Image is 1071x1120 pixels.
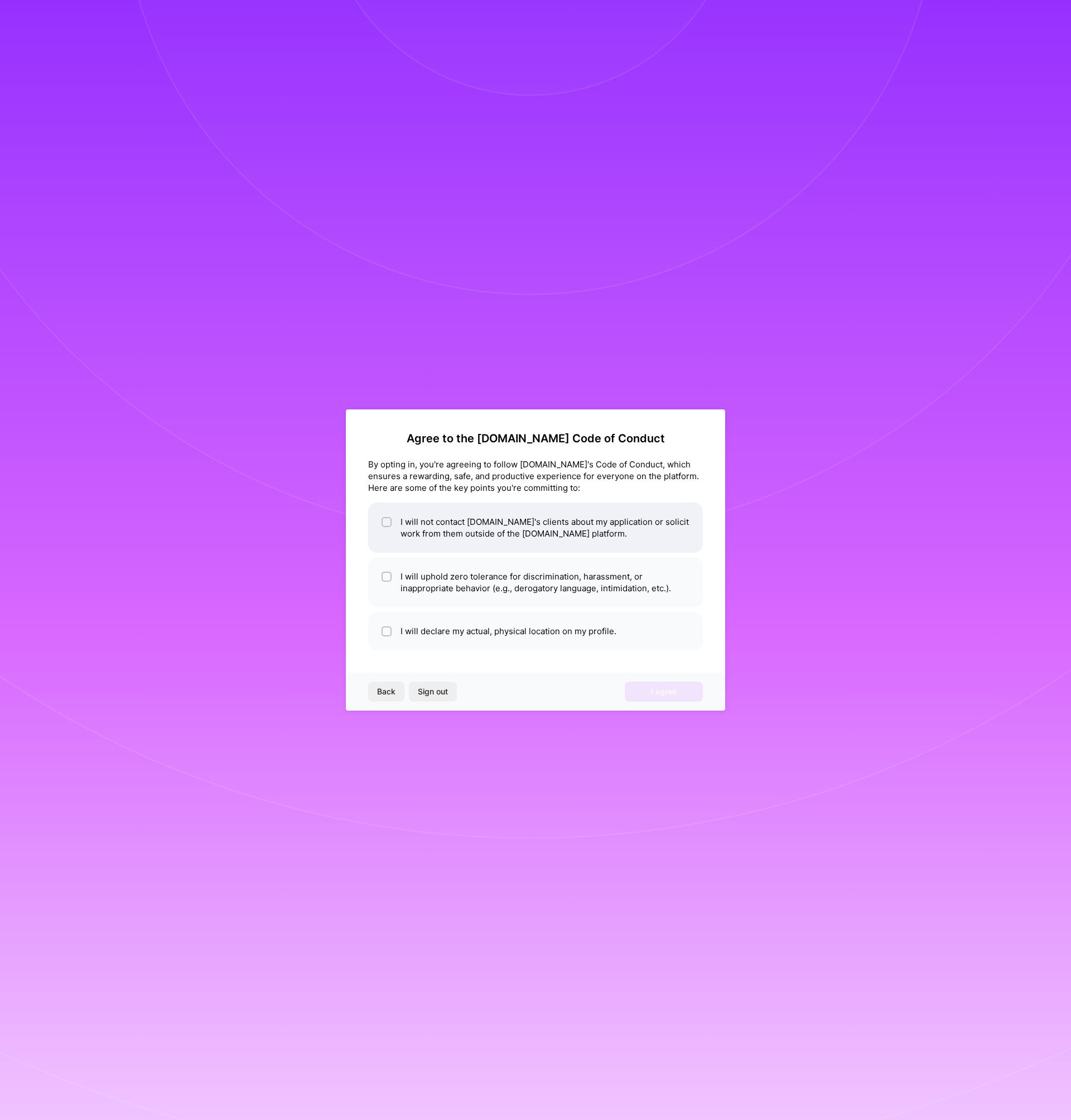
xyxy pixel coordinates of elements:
[409,682,457,702] button: Sign out
[418,686,448,697] span: Sign out
[368,682,404,702] button: Back
[368,612,703,650] li: I will declare my actual, physical location on my profile.
[368,458,703,494] div: By opting in, you're agreeing to follow [DOMAIN_NAME]'s Code of Conduct, which ensures a rewardin...
[368,503,703,553] li: I will not contact [DOMAIN_NAME]'s clients about my application or solicit work from them outside...
[368,557,703,607] li: I will uphold zero tolerance for discrimination, harassment, or inappropriate behavior (e.g., der...
[377,686,395,697] span: Back
[368,432,703,445] h2: Agree to the [DOMAIN_NAME] Code of Conduct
